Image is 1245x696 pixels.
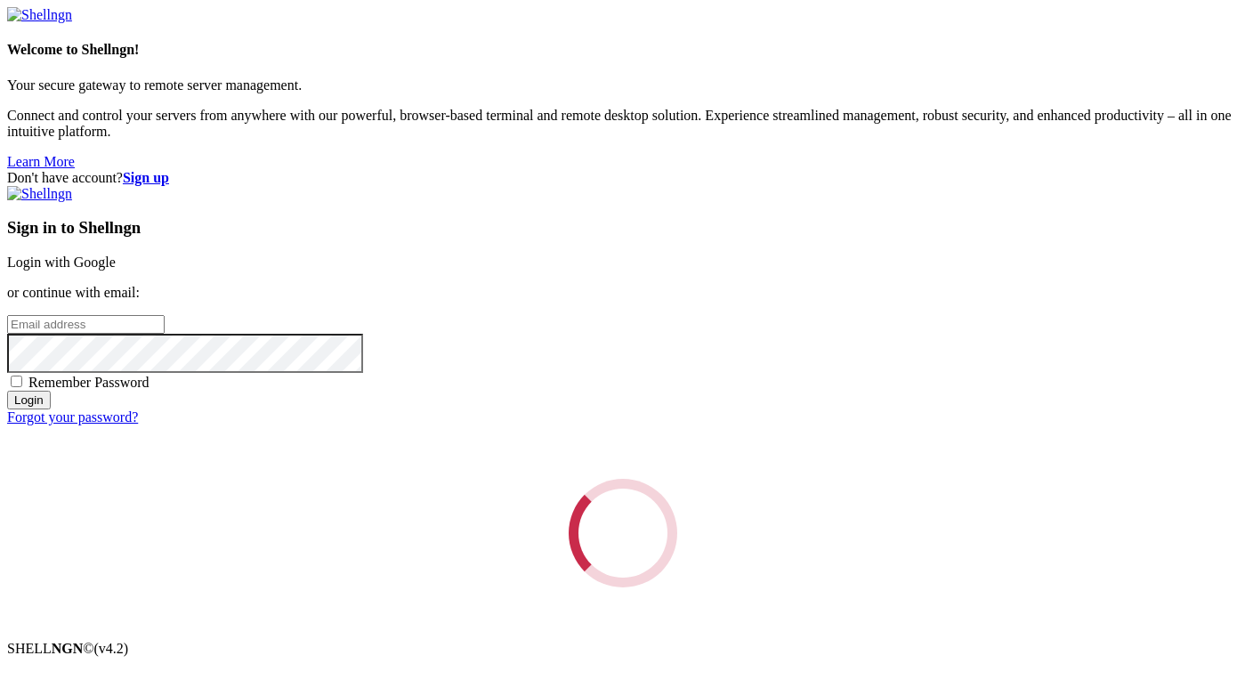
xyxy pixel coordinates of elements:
b: NGN [52,641,84,656]
input: Remember Password [11,376,22,387]
img: Shellngn [7,7,72,23]
span: SHELL © [7,641,128,656]
div: Don't have account? [7,170,1238,186]
p: or continue with email: [7,285,1238,301]
span: Remember Password [28,375,150,390]
h4: Welcome to Shellngn! [7,42,1238,58]
a: Sign up [123,170,169,185]
a: Forgot your password? [7,409,138,425]
p: Connect and control your servers from anywhere with our powerful, browser-based terminal and remo... [7,108,1238,140]
input: Login [7,391,51,409]
input: Email address [7,315,165,334]
div: Loading... [547,458,698,609]
img: Shellngn [7,186,72,202]
h3: Sign in to Shellngn [7,218,1238,238]
a: Login with Google [7,255,116,270]
a: Learn More [7,154,75,169]
p: Your secure gateway to remote server management. [7,77,1238,93]
span: 4.2.0 [94,641,129,656]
